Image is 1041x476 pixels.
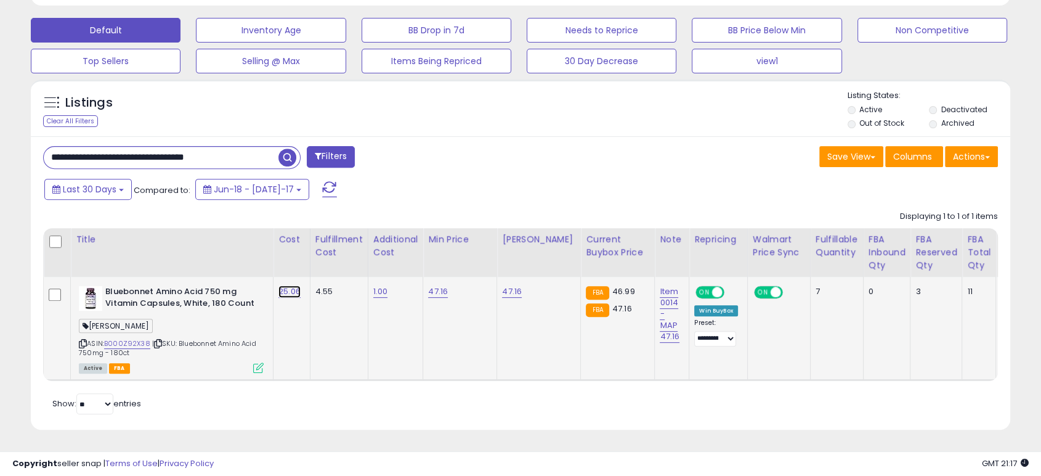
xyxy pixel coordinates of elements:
div: Repricing [694,233,742,246]
a: Privacy Policy [160,458,214,469]
button: Jun-18 - [DATE]-17 [195,179,309,200]
div: Current Buybox Price [586,233,649,259]
button: Non Competitive [857,18,1007,43]
button: Inventory Age [196,18,346,43]
div: Walmart Price Sync [753,233,805,259]
img: 41e6MpCoMVL._SL40_.jpg [79,286,102,311]
span: Columns [893,150,932,163]
h5: Listings [65,94,113,112]
div: 4.55 [315,286,358,297]
div: Clear All Filters [43,115,98,127]
span: Show: entries [52,398,141,409]
div: Fulfillment Cost [315,233,363,259]
div: Preset: [694,319,738,347]
label: Active [859,104,882,115]
span: OFF [723,287,742,298]
button: Save View [819,146,883,167]
a: Terms of Use [105,458,158,469]
button: 30 Day Decrease [527,49,676,73]
div: FBA Reserved Qty [915,233,957,272]
strong: Copyright [12,458,57,469]
div: ASIN: [79,286,264,372]
button: Last 30 Days [44,179,132,200]
button: Items Being Repriced [362,49,511,73]
button: Filters [307,146,355,168]
label: Deactivated [941,104,987,115]
div: Title [76,233,268,246]
button: Columns [885,146,943,167]
span: Compared to: [134,184,190,196]
a: 25.06 [278,285,301,298]
a: 47.16 [428,285,448,298]
label: Archived [941,118,974,128]
button: BB Price Below Min [692,18,841,43]
a: 47.16 [502,285,522,298]
span: 47.16 [612,303,632,314]
span: OFF [780,287,800,298]
div: 0 [869,286,901,297]
b: Bluebonnet Amino Acid 750 mg Vitamin Capsules, White, 180 Count [105,286,255,312]
div: Fulfillable Quantity [816,233,858,259]
span: ON [755,287,771,298]
span: 2025-08-17 21:17 GMT [982,458,1029,469]
div: [PERSON_NAME] [502,233,575,246]
span: [PERSON_NAME] [79,319,153,333]
span: Last 30 Days [63,183,116,195]
a: 1.00 [373,285,388,298]
p: Listing States: [848,90,1010,102]
div: 11 [967,286,986,297]
div: Min Price [428,233,492,246]
button: view1 [692,49,841,73]
span: ON [697,287,712,298]
small: FBA [586,303,609,317]
button: BB Drop in 7d [362,18,511,43]
div: Displaying 1 to 1 of 1 items [900,211,998,223]
a: Item 0014 - MAP 47.16 [660,285,679,343]
div: seller snap | | [12,458,214,470]
div: 3 [915,286,952,297]
div: Note [660,233,684,246]
button: Top Sellers [31,49,180,73]
span: 46.99 [612,285,635,297]
button: Selling @ Max [196,49,346,73]
button: Actions [945,146,998,167]
span: | SKU: Bluebonnet Amino Acid 750mg - 180ct [79,339,256,357]
div: FBA Total Qty [967,233,990,272]
button: Default [31,18,180,43]
span: All listings currently available for purchase on Amazon [79,363,107,374]
label: Out of Stock [859,118,904,128]
small: FBA [586,286,609,300]
a: B000Z92X38 [104,339,150,349]
div: Additional Cost [373,233,418,259]
span: FBA [109,363,130,374]
div: Cost [278,233,305,246]
div: FBA inbound Qty [869,233,905,272]
div: 7 [816,286,854,297]
div: Win BuyBox [694,305,738,316]
button: Needs to Reprice [527,18,676,43]
span: Jun-18 - [DATE]-17 [214,183,294,195]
